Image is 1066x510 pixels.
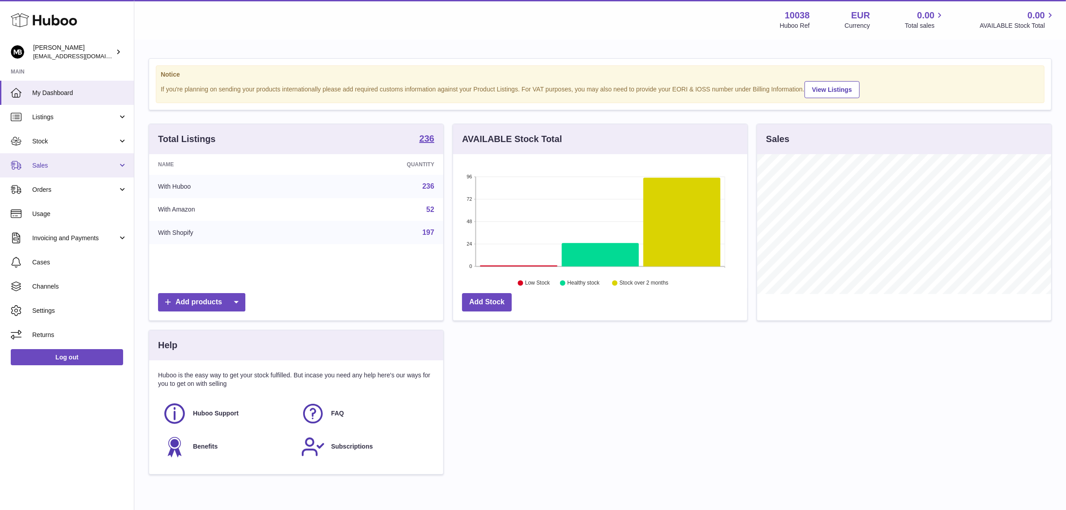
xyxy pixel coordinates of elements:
a: Add Stock [462,293,512,311]
text: 48 [467,219,472,224]
a: 0.00 AVAILABLE Stock Total [980,9,1055,30]
a: FAQ [301,402,430,426]
text: 72 [467,196,472,202]
h3: Help [158,339,177,351]
strong: 236 [420,134,434,143]
a: Benefits [163,435,292,459]
div: Currency [845,22,870,30]
span: Orders [32,186,118,194]
th: Quantity [310,154,443,175]
text: Healthy stock [567,280,600,286]
div: [PERSON_NAME] [33,43,114,61]
img: internalAdmin-10038@internal.huboo.com [11,45,24,59]
p: Huboo is the easy way to get your stock fulfilled. But incase you need any help here's our ways f... [158,371,434,388]
strong: EUR [851,9,870,22]
h3: Total Listings [158,133,216,145]
span: Huboo Support [193,409,239,418]
text: 96 [467,174,472,179]
span: Benefits [193,442,218,451]
span: AVAILABLE Stock Total [980,22,1055,30]
td: With Amazon [149,198,310,221]
td: With Huboo [149,175,310,198]
span: Sales [32,161,118,170]
a: View Listings [805,81,860,98]
td: With Shopify [149,221,310,244]
a: 197 [422,229,434,236]
span: Invoicing and Payments [32,234,118,242]
a: Log out [11,349,123,365]
span: Returns [32,331,127,339]
text: 0 [469,264,472,269]
a: 52 [426,206,434,213]
span: [EMAIL_ADDRESS][DOMAIN_NAME] [33,52,132,60]
span: Total sales [905,22,945,30]
a: 236 [422,182,434,190]
span: Subscriptions [331,442,373,451]
a: 0.00 Total sales [905,9,945,30]
a: Huboo Support [163,402,292,426]
strong: 10038 [785,9,810,22]
span: FAQ [331,409,344,418]
span: 0.00 [1027,9,1045,22]
th: Name [149,154,310,175]
span: Cases [32,258,127,267]
span: My Dashboard [32,89,127,97]
a: Add products [158,293,245,311]
span: Settings [32,307,127,315]
text: Stock over 2 months [620,280,668,286]
text: 24 [467,241,472,246]
span: Stock [32,137,118,146]
h3: Sales [766,133,789,145]
div: Huboo Ref [780,22,810,30]
span: Listings [32,113,118,121]
a: 236 [420,134,434,145]
span: Usage [32,210,127,218]
a: Subscriptions [301,435,430,459]
h3: AVAILABLE Stock Total [462,133,562,145]
span: 0.00 [917,9,935,22]
text: Low Stock [525,280,550,286]
span: Channels [32,282,127,291]
div: If you're planning on sending your products internationally please add required customs informati... [161,80,1040,98]
strong: Notice [161,70,1040,79]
